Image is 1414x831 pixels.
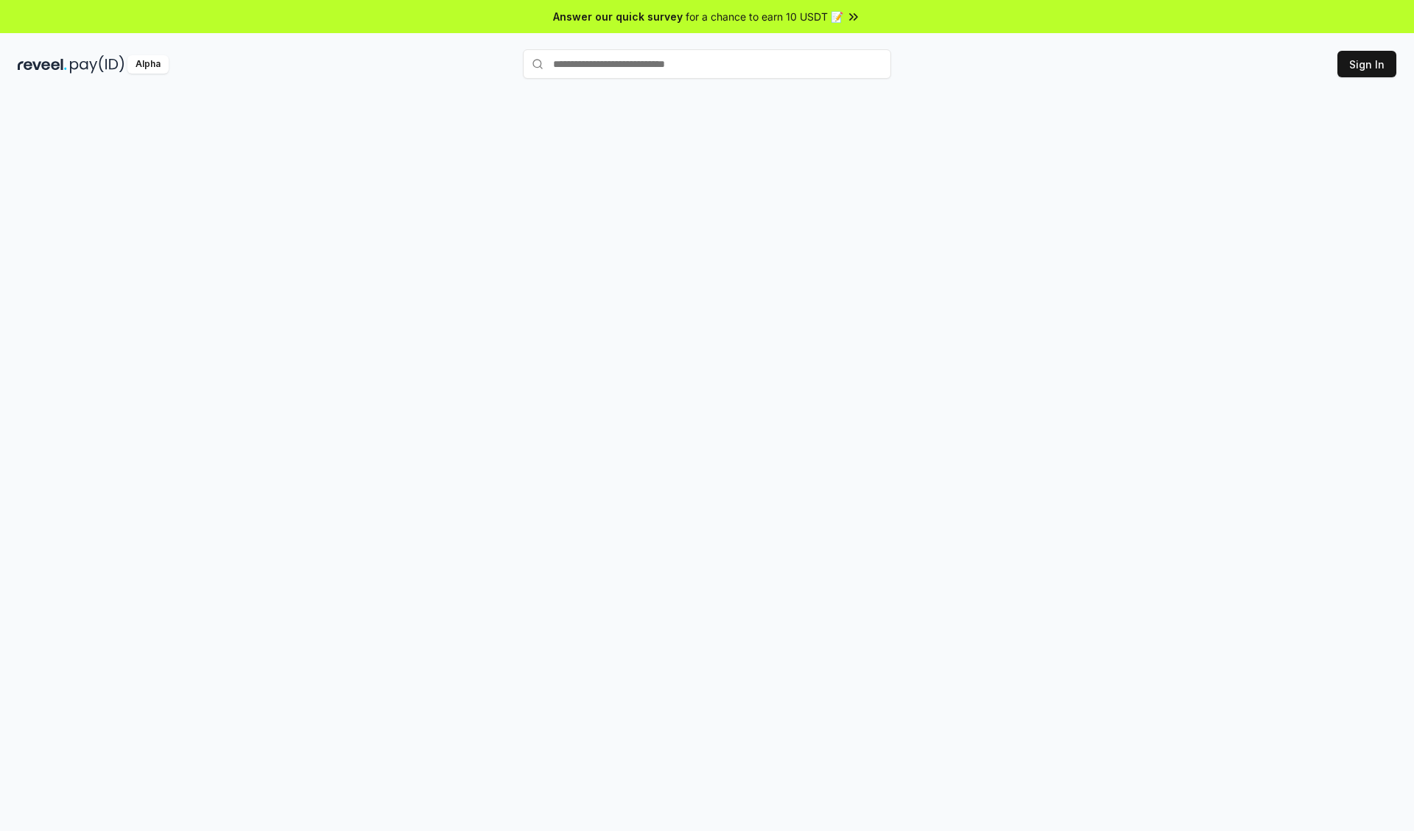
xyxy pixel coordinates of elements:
img: pay_id [70,55,124,74]
button: Sign In [1337,51,1396,77]
div: Alpha [127,55,169,74]
span: for a chance to earn 10 USDT 📝 [686,9,843,24]
img: reveel_dark [18,55,67,74]
span: Answer our quick survey [553,9,683,24]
